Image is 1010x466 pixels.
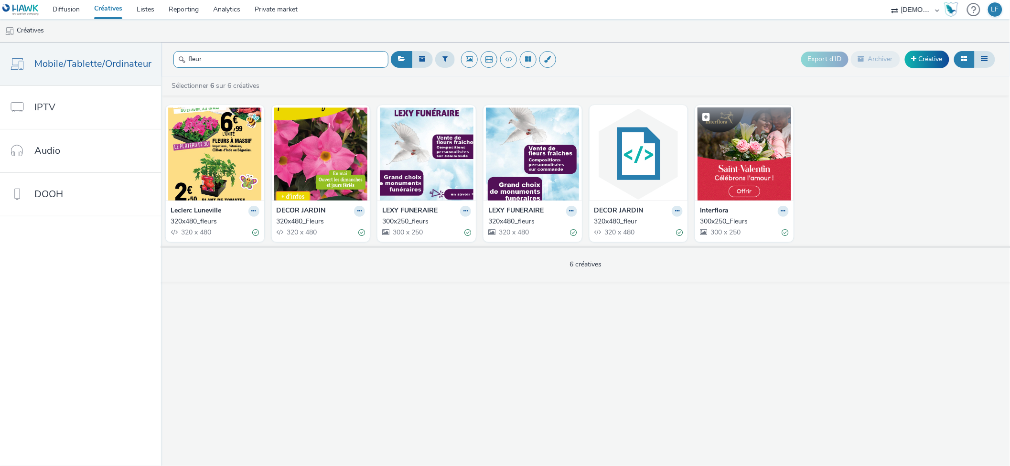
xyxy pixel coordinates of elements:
[698,107,791,201] img: 300x250_Fleurs visual
[905,51,949,68] a: Créative
[570,227,577,237] div: Valide
[594,217,679,226] div: 320x480_fleur
[171,206,221,217] strong: Leclerc Luneville
[34,57,151,71] span: Mobile/Tablette/Ordinateur
[171,81,263,90] a: Sélectionner sur 6 créatives
[382,206,438,217] strong: LEXY FUNERAIRE
[286,228,317,237] span: 320 x 480
[34,100,55,114] span: IPTV
[34,144,60,158] span: Audio
[974,51,995,67] button: Liste
[392,228,423,237] span: 300 x 250
[464,227,471,237] div: Valide
[210,81,214,90] strong: 6
[488,206,544,217] strong: LEXY FUNERAIRE
[358,227,365,237] div: Valide
[277,206,326,217] strong: DECOR JARDIN
[253,227,259,237] div: Valide
[488,217,577,226] a: 320x480_fleurs
[277,217,362,226] div: 320x480_Fleurs
[700,217,789,226] a: 300x250_Fleurs
[709,228,741,237] span: 300 x 250
[2,4,39,16] img: undefined Logo
[5,26,14,36] img: mobile
[171,217,259,226] a: 320x480_fleurs
[801,52,849,67] button: Export d'ID
[380,107,473,201] img: 300x250_fleurs visual
[594,217,683,226] a: 320x480_fleur
[171,217,256,226] div: 320x480_fleurs
[569,260,602,269] span: 6 créatives
[382,217,467,226] div: 300x250_fleurs
[676,227,683,237] div: Valide
[991,2,999,17] div: LF
[382,217,471,226] a: 300x250_fleurs
[851,51,900,67] button: Archiver
[180,228,211,237] span: 320 x 480
[277,217,365,226] a: 320x480_Fleurs
[486,107,580,201] img: 320x480_fleurs visual
[700,206,729,217] strong: Interflora
[604,228,635,237] span: 320 x 480
[274,107,368,201] img: 320x480_Fleurs visual
[594,206,644,217] strong: DECOR JARDIN
[34,187,63,201] span: DOOH
[168,107,262,201] img: 320x480_fleurs visual
[488,217,573,226] div: 320x480_fleurs
[700,217,785,226] div: 300x250_Fleurs
[498,228,529,237] span: 320 x 480
[173,51,388,68] input: Rechercher...
[954,51,975,67] button: Grille
[592,107,686,201] img: 320x480_fleur visual
[944,2,958,17] img: Hawk Academy
[944,2,962,17] a: Hawk Academy
[782,227,789,237] div: Valide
